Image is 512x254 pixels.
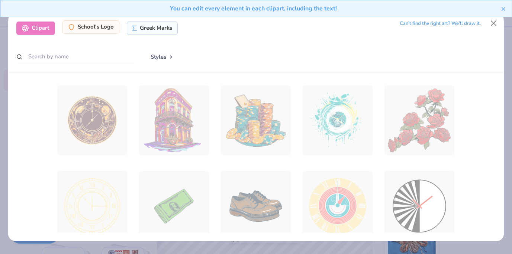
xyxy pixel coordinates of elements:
div: Greek Marks [127,22,178,35]
button: close [501,4,506,13]
button: Styles [143,50,181,64]
button: Close [487,16,501,30]
div: Can’t find the right art? We’ll draw it. [400,17,481,30]
div: You can edit every element in each clipart, including the text! [6,4,501,13]
input: Search by name [16,50,135,63]
div: Clipart [16,22,55,35]
div: School's Logo [62,20,119,34]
